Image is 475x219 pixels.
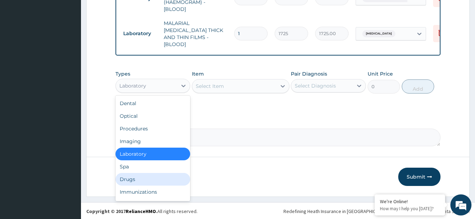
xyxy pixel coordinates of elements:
img: d_794563401_company_1708531726252_794563401 [13,35,29,53]
button: Submit [398,168,440,186]
div: Optical [115,110,190,122]
strong: Copyright © 2017 . [86,208,157,214]
span: [MEDICAL_DATA] [362,30,395,37]
a: RelianceHMO [126,208,156,214]
div: We're Online! [380,198,440,205]
div: Chat with us now [37,39,118,49]
div: Immunizations [115,186,190,198]
span: We're online! [41,65,97,136]
label: Unit Price [368,70,393,77]
button: Add [402,79,434,94]
textarea: Type your message and hit 'Enter' [4,145,134,170]
div: Spa [115,160,190,173]
div: Laboratory [115,148,190,160]
div: Select Item [196,83,224,90]
div: Minimize live chat window [115,4,132,20]
label: Comment [115,119,441,125]
label: Item [192,70,204,77]
div: Redefining Heath Insurance in [GEOGRAPHIC_DATA] using Telemedicine and Data Science! [283,208,470,215]
div: Dental [115,97,190,110]
td: MALARIAL [MEDICAL_DATA] THICK AND THIN FILMS - [BLOOD] [160,16,231,51]
td: Laboratory [120,27,160,40]
div: Laboratory [119,82,146,89]
div: Drugs [115,173,190,186]
div: Imaging [115,135,190,148]
p: How may I help you today? [380,206,440,212]
div: Procedures [115,122,190,135]
div: Others [115,198,190,211]
label: Types [115,71,130,77]
div: Select Diagnosis [295,82,336,89]
label: Pair Diagnosis [291,70,327,77]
